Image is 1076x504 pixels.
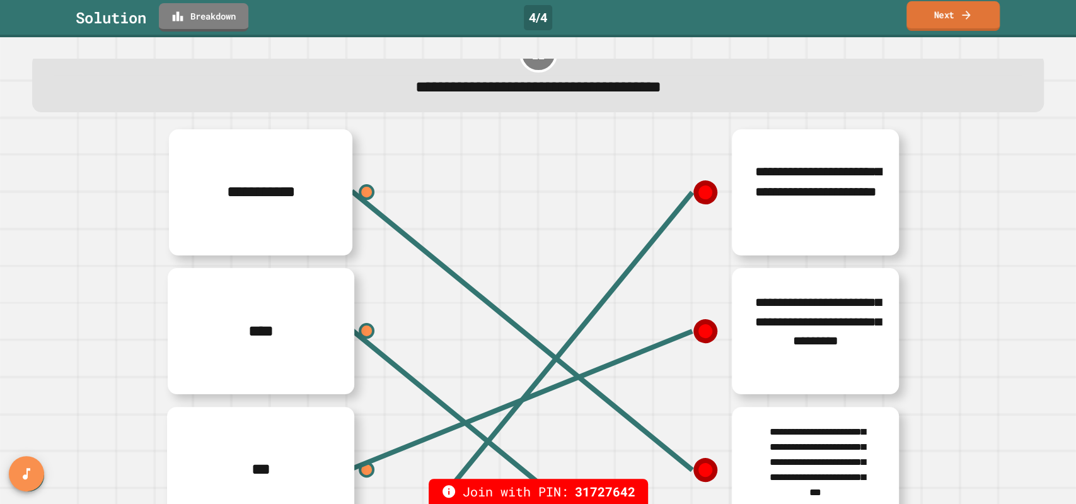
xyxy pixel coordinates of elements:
div: Solution [76,6,146,29]
button: SpeedDial basic example [9,456,44,491]
a: Breakdown [159,3,248,32]
a: Next [906,1,1000,31]
span: 31727642 [575,482,635,501]
div: 4 / 4 [524,5,552,30]
div: Join with PIN: [429,479,648,504]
